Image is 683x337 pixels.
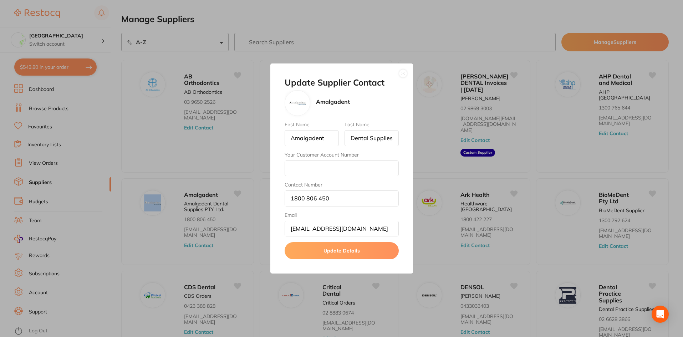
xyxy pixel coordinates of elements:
label: Email [285,212,399,218]
label: First Name [285,122,339,127]
label: Last Name [345,122,399,127]
label: Your Customer Account Number [285,152,399,158]
div: Open Intercom Messenger [652,306,669,323]
h2: Update Supplier Contact [285,78,399,88]
button: Update Details [285,242,399,259]
p: Amalgadent [316,98,350,105]
img: Amalgadent [289,101,306,105]
label: Contact Number [285,182,399,188]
